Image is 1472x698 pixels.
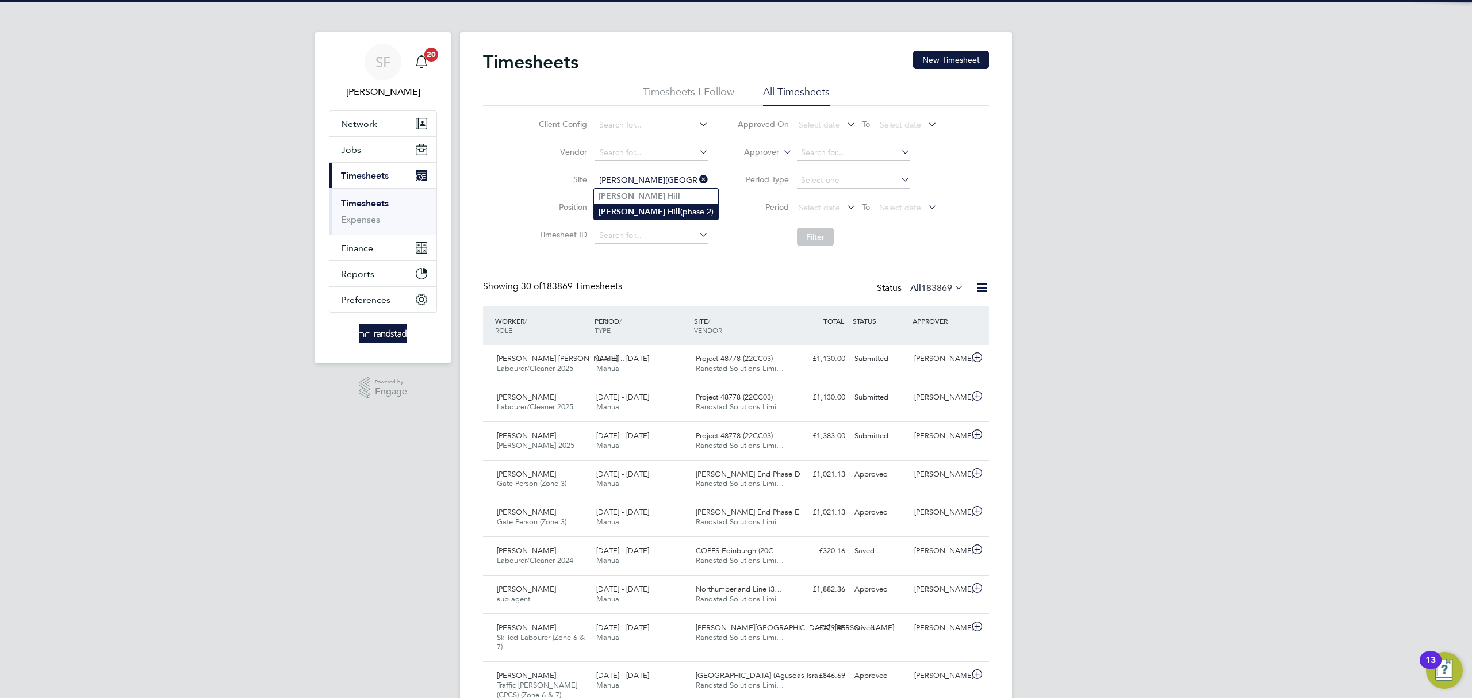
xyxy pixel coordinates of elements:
span: [DATE] - [DATE] [596,507,649,517]
span: [PERSON_NAME] End Phase D [696,469,800,479]
span: Engage [375,387,407,397]
span: [DATE] - [DATE] [596,392,649,402]
span: Manual [596,594,621,604]
span: COPFS Edinburgh (20C… [696,546,781,555]
label: Approver [727,147,779,158]
button: Finance [329,235,436,260]
span: [DATE] - [DATE] [596,623,649,632]
span: sub agent [497,594,530,604]
div: [PERSON_NAME] [910,503,969,522]
a: 20 [410,44,433,80]
div: Timesheets [329,188,436,235]
div: Approved [850,503,910,522]
label: Vendor [535,147,587,157]
span: [PERSON_NAME] [497,546,556,555]
button: Jobs [329,137,436,162]
span: [PERSON_NAME] [497,584,556,594]
div: £1,383.00 [790,427,850,446]
div: WORKER [492,310,592,340]
div: £179.46 [790,619,850,638]
div: [PERSON_NAME] [910,666,969,685]
img: randstad-logo-retina.png [359,324,407,343]
button: Network [329,111,436,136]
div: [PERSON_NAME] [910,542,969,561]
li: Timesheets I Follow [643,85,734,106]
div: [PERSON_NAME] [910,350,969,369]
span: To [858,200,873,214]
span: Northumberland Line (3… [696,584,782,594]
button: Timesheets [329,163,436,188]
span: [DATE] - [DATE] [596,584,649,594]
span: [DATE] - [DATE] [596,670,649,680]
span: [PERSON_NAME] [497,623,556,632]
div: Saved [850,542,910,561]
label: All [910,282,964,294]
div: [PERSON_NAME] [910,580,969,599]
div: £1,021.13 [790,503,850,522]
span: Manual [596,555,621,565]
b: [PERSON_NAME] [599,207,665,217]
input: Search for... [595,228,708,244]
span: To [858,117,873,132]
input: Search for... [797,145,910,161]
span: ROLE [495,325,512,335]
span: Labourer/Cleaner 2024 [497,555,573,565]
nav: Main navigation [315,32,451,363]
span: Select date [799,120,840,130]
span: Randstad Solutions Limi… [696,363,784,373]
span: Labourer/Cleaner 2025 [497,402,573,412]
span: Manual [596,517,621,527]
span: Manual [596,680,621,690]
h2: Timesheets [483,51,578,74]
span: Select date [880,202,921,213]
span: Gate Person (Zone 3) [497,517,566,527]
button: Preferences [329,287,436,312]
span: Select date [880,120,921,130]
span: Randstad Solutions Limi… [696,402,784,412]
span: Jobs [341,144,361,155]
a: SF[PERSON_NAME] [329,44,437,99]
span: Sheree Flatman [329,85,437,99]
label: Period Type [737,174,789,185]
li: (phase 2) [594,204,718,220]
span: Skilled Labourer (Zone 6 & 7) [497,632,585,652]
div: Approved [850,465,910,484]
span: Randstad Solutions Limi… [696,594,784,604]
b: Hill [668,207,680,217]
span: Gate Person (Zone 3) [497,478,566,488]
span: Project 48778 (22CC03) [696,354,773,363]
span: 183869 [921,282,952,294]
span: Randstad Solutions Limi… [696,632,784,642]
label: Site [535,174,587,185]
span: Manual [596,478,621,488]
span: Network [341,118,377,129]
span: Timesheets [341,170,389,181]
a: Timesheets [341,198,389,209]
span: Labourer/Cleaner 2025 [497,363,573,373]
span: Powered by [375,377,407,387]
span: [PERSON_NAME] [PERSON_NAME]… [497,354,625,363]
div: APPROVER [910,310,969,331]
div: Showing [483,281,624,293]
span: VENDOR [694,325,722,335]
div: PERIOD [592,310,691,340]
span: [PERSON_NAME] End Phase E [696,507,799,517]
span: Manual [596,440,621,450]
span: [PERSON_NAME] 2025 [497,440,574,450]
span: [PERSON_NAME] [497,670,556,680]
span: [PERSON_NAME][GEOGRAPHIC_DATA], [PERSON_NAME]… [696,623,902,632]
button: New Timesheet [913,51,989,69]
a: Powered byEngage [359,377,408,399]
div: Submitted [850,350,910,369]
div: £1,021.13 [790,465,850,484]
div: SITE [691,310,791,340]
div: Saved [850,619,910,638]
div: £1,130.00 [790,388,850,407]
div: £320.16 [790,542,850,561]
span: Randstad Solutions Limi… [696,478,784,488]
button: Filter [797,228,834,246]
span: Randstad Solutions Limi… [696,440,784,450]
input: Select one [797,172,910,189]
div: Approved [850,580,910,599]
span: [PERSON_NAME] [497,431,556,440]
